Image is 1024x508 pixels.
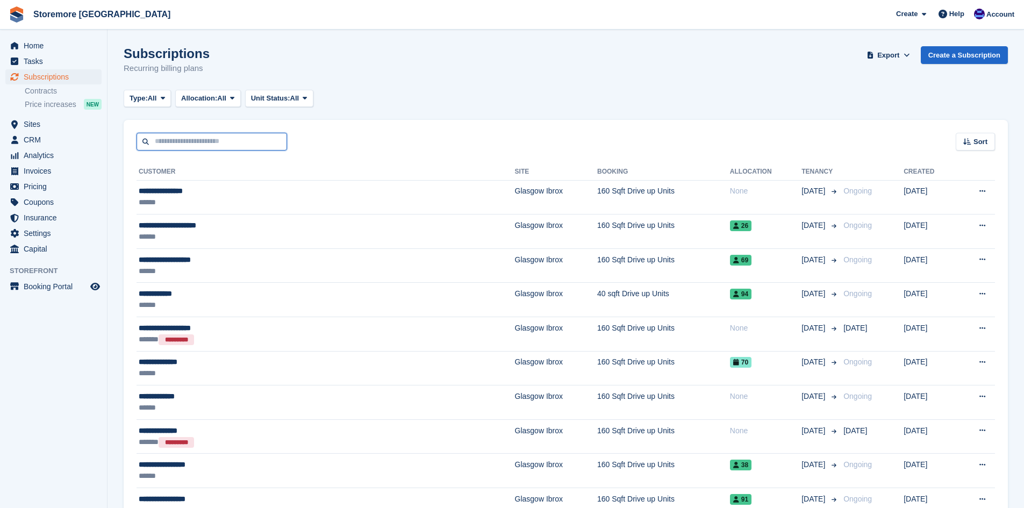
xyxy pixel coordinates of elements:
[597,317,730,352] td: 160 Sqft Drive up Units
[515,419,597,454] td: Glasgow Ibrox
[843,460,872,469] span: Ongoing
[5,279,102,294] a: menu
[865,46,912,64] button: Export
[25,86,102,96] a: Contracts
[904,317,956,352] td: [DATE]
[597,283,730,317] td: 40 sqft Drive up Units
[124,90,171,108] button: Type: All
[801,459,827,470] span: [DATE]
[24,69,88,84] span: Subscriptions
[949,9,964,19] span: Help
[974,9,985,19] img: Angela
[904,351,956,385] td: [DATE]
[801,185,827,197] span: [DATE]
[181,93,217,104] span: Allocation:
[730,163,801,181] th: Allocation
[24,148,88,163] span: Analytics
[843,255,872,264] span: Ongoing
[801,425,827,437] span: [DATE]
[5,226,102,241] a: menu
[843,357,872,366] span: Ongoing
[515,283,597,317] td: Glasgow Ibrox
[801,391,827,402] span: [DATE]
[24,117,88,132] span: Sites
[25,99,76,110] span: Price increases
[730,289,751,299] span: 94
[597,248,730,283] td: 160 Sqft Drive up Units
[9,6,25,23] img: stora-icon-8386f47178a22dfd0bd8f6a31ec36ba5ce8667c1dd55bd0f319d3a0aa187defe.svg
[904,454,956,488] td: [DATE]
[5,195,102,210] a: menu
[217,93,226,104] span: All
[24,163,88,178] span: Invoices
[597,351,730,385] td: 160 Sqft Drive up Units
[730,185,801,197] div: None
[904,214,956,249] td: [DATE]
[843,426,867,435] span: [DATE]
[124,46,210,61] h1: Subscriptions
[251,93,290,104] span: Unit Status:
[5,117,102,132] a: menu
[843,221,872,230] span: Ongoing
[5,69,102,84] a: menu
[245,90,313,108] button: Unit Status: All
[24,226,88,241] span: Settings
[84,99,102,110] div: NEW
[5,210,102,225] a: menu
[24,279,88,294] span: Booking Portal
[24,179,88,194] span: Pricing
[515,248,597,283] td: Glasgow Ibrox
[24,241,88,256] span: Capital
[730,391,801,402] div: None
[801,323,827,334] span: [DATE]
[597,385,730,420] td: 160 Sqft Drive up Units
[5,163,102,178] a: menu
[24,54,88,69] span: Tasks
[877,50,899,61] span: Export
[904,248,956,283] td: [DATE]
[515,385,597,420] td: Glasgow Ibrox
[896,9,918,19] span: Create
[730,323,801,334] div: None
[597,163,730,181] th: Booking
[904,283,956,317] td: [DATE]
[801,220,827,231] span: [DATE]
[515,163,597,181] th: Site
[290,93,299,104] span: All
[24,210,88,225] span: Insurance
[29,5,175,23] a: Storemore [GEOGRAPHIC_DATA]
[801,493,827,505] span: [DATE]
[843,187,872,195] span: Ongoing
[730,425,801,437] div: None
[904,419,956,454] td: [DATE]
[515,214,597,249] td: Glasgow Ibrox
[730,255,751,266] span: 69
[986,9,1014,20] span: Account
[5,179,102,194] a: menu
[730,357,751,368] span: 70
[124,62,210,75] p: Recurring billing plans
[921,46,1008,64] a: Create a Subscription
[843,495,872,503] span: Ongoing
[730,220,751,231] span: 26
[730,460,751,470] span: 38
[10,266,107,276] span: Storefront
[515,317,597,352] td: Glasgow Ibrox
[801,254,827,266] span: [DATE]
[137,163,515,181] th: Customer
[5,38,102,53] a: menu
[973,137,987,147] span: Sort
[904,163,956,181] th: Created
[597,419,730,454] td: 160 Sqft Drive up Units
[730,494,751,505] span: 91
[24,195,88,210] span: Coupons
[597,214,730,249] td: 160 Sqft Drive up Units
[904,385,956,420] td: [DATE]
[515,454,597,488] td: Glasgow Ibrox
[843,289,872,298] span: Ongoing
[515,351,597,385] td: Glasgow Ibrox
[89,280,102,293] a: Preview store
[5,132,102,147] a: menu
[25,98,102,110] a: Price increases NEW
[801,356,827,368] span: [DATE]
